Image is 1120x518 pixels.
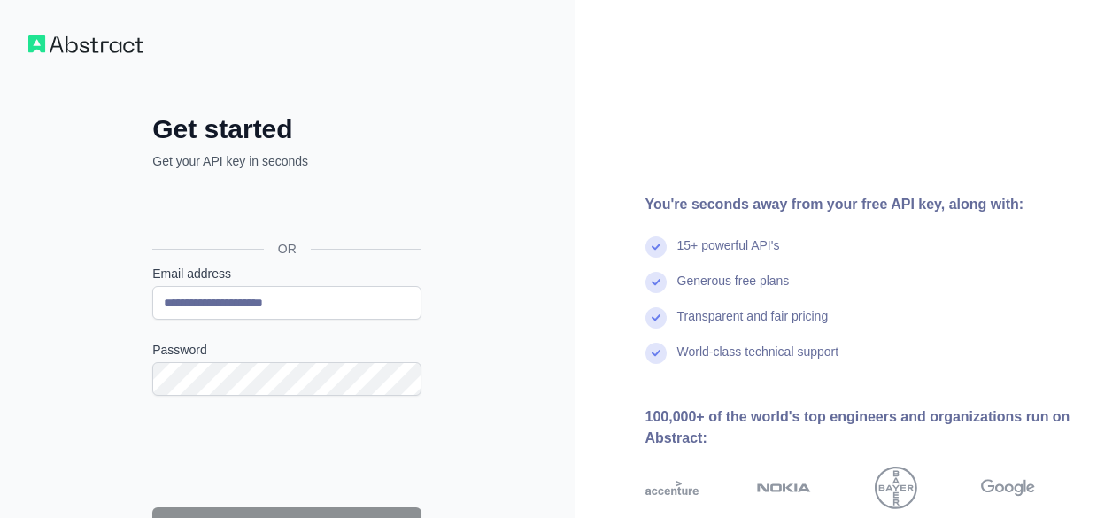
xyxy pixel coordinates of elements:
[677,307,829,343] div: Transparent and fair pricing
[645,272,667,293] img: check mark
[143,189,427,228] iframe: Sign in with Google Button
[677,236,780,272] div: 15+ powerful API's
[645,236,667,258] img: check mark
[645,406,1093,449] div: 100,000+ of the world's top engineers and organizations run on Abstract:
[152,341,421,359] label: Password
[264,240,311,258] span: OR
[645,194,1093,215] div: You're seconds away from your free API key, along with:
[757,467,811,509] img: nokia
[981,467,1035,509] img: google
[152,417,421,486] iframe: reCAPTCHA
[645,307,667,329] img: check mark
[152,152,421,170] p: Get your API key in seconds
[152,265,421,282] label: Email address
[677,272,790,307] div: Generous free plans
[645,343,667,364] img: check mark
[152,113,421,145] h2: Get started
[645,467,699,509] img: accenture
[875,467,917,509] img: bayer
[677,343,839,378] div: World-class technical support
[28,35,143,53] img: Workflow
